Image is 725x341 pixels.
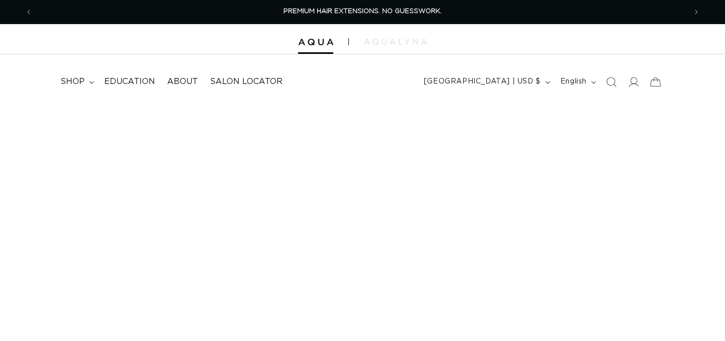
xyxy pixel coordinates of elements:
[18,3,40,22] button: Previous announcement
[424,76,541,87] span: [GEOGRAPHIC_DATA] | USD $
[104,76,155,87] span: Education
[364,39,427,45] img: aqualyna.com
[54,70,98,93] summary: shop
[560,76,587,87] span: English
[283,8,442,15] span: PREMIUM HAIR EXTENSIONS. NO GUESSWORK.
[298,39,333,46] img: Aqua Hair Extensions
[98,70,161,93] a: Education
[418,72,554,92] button: [GEOGRAPHIC_DATA] | USD $
[210,76,282,87] span: Salon Locator
[554,72,600,92] button: English
[161,70,204,93] a: About
[685,3,707,22] button: Next announcement
[204,70,288,93] a: Salon Locator
[167,76,198,87] span: About
[600,71,622,93] summary: Search
[60,76,85,87] span: shop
